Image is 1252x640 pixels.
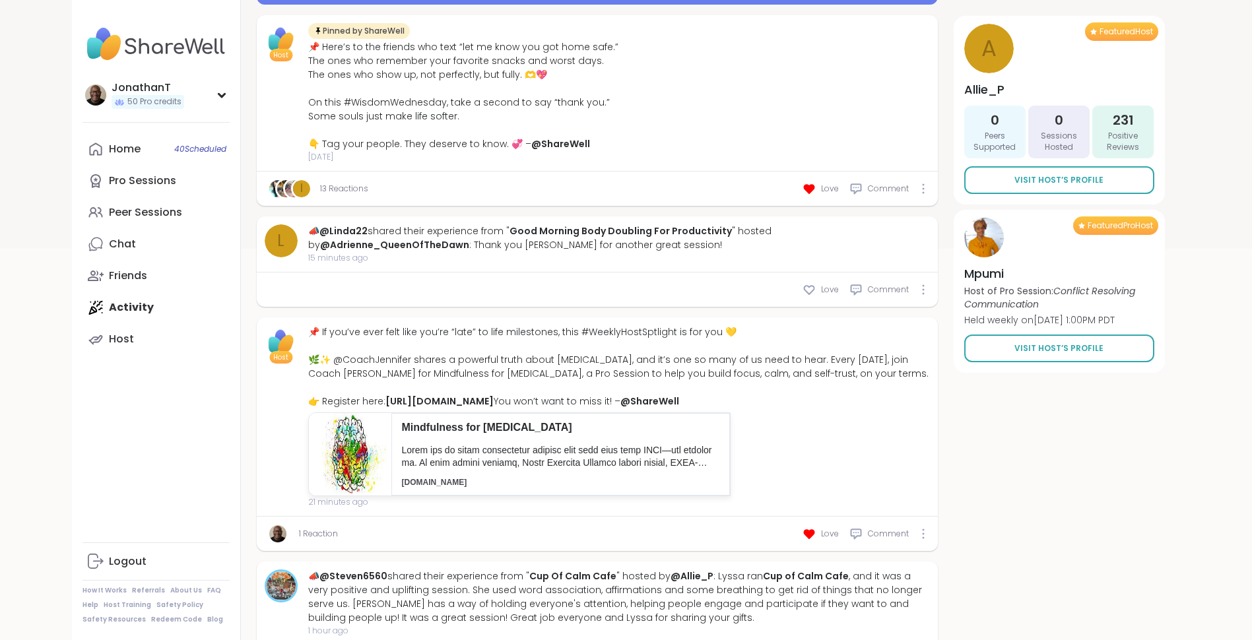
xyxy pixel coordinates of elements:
[970,131,1020,153] span: Peers Supported
[308,625,930,637] span: 1 hour ago
[109,174,176,188] div: Pro Sessions
[299,528,338,540] a: 1 Reaction
[82,133,230,165] a: Home40Scheduled
[620,395,679,408] a: @ShareWell
[868,284,909,296] span: Comment
[170,586,202,595] a: About Us
[1055,111,1063,129] span: 0
[277,229,284,253] span: L
[207,615,223,624] a: Blog
[319,569,387,583] a: @Steven6560
[1034,131,1084,153] span: Sessions Hosted
[82,586,127,595] a: How It Works
[109,237,136,251] div: Chat
[385,395,494,408] a: [URL][DOMAIN_NAME]
[269,180,286,197] img: Sha777
[300,180,303,197] span: i
[109,142,141,156] div: Home
[265,569,298,602] a: Steven6560
[309,413,391,496] img: 896b18c7-d765-49cf-b3cc-516e46091b66
[1014,342,1104,354] span: Visit Host’s Profile
[265,224,298,257] a: L
[510,224,732,238] a: Good Morning Body Doubling For Productivity
[308,23,410,39] div: Pinned by ShareWell
[320,183,368,195] a: 13 Reactions
[269,525,286,542] img: JonathanT
[151,615,202,624] a: Redeem Code
[109,205,182,220] div: Peer Sessions
[868,183,909,195] span: Comment
[82,600,98,610] a: Help
[285,180,302,197] img: Shay2Olivia
[821,284,839,296] span: Love
[308,40,618,151] div: 📌 Here’s to the friends who text “let me know you got home safe.” The ones who remember your favo...
[1088,220,1153,231] span: Featured Pro Host
[174,144,226,154] span: 40 Scheduled
[964,313,1154,327] p: Held weekly on [DATE] 1:00PM PDT
[964,284,1135,311] i: Conflict Resolving Communication
[265,23,298,56] img: ShareWell
[964,218,1004,257] img: Mpumi
[308,151,618,163] span: [DATE]
[991,111,999,129] span: 0
[82,323,230,355] a: Host
[964,81,1005,98] h4: Allie_P
[1100,26,1153,37] span: Featured Host
[273,50,288,60] span: Host
[308,569,930,625] div: 📣 shared their experience from " " hosted by : Lyssa ran , and it was a very positive and uplifti...
[132,586,165,595] a: Referrals
[821,528,839,540] span: Love
[964,166,1154,194] a: Visit Host’s Profile
[277,180,294,197] img: kimi__k
[964,284,1154,311] p: Host of Pro Session:
[82,615,146,624] a: Safety Resources
[1014,174,1104,186] span: Visit Host’s Profile
[109,269,147,283] div: Friends
[529,569,616,583] a: Cup Of Calm Cafe
[531,137,590,150] a: @ShareWell
[308,412,731,496] a: Mindfulness for [MEDICAL_DATA]Lorem ips do sitam consectetur adipisc elit sedd eius temp INCI—utl...
[320,238,469,251] a: @Adrienne_QueenOfTheDawn
[207,586,221,595] a: FAQ
[82,21,230,67] img: ShareWell Nav Logo
[127,96,181,108] span: 50 Pro credits
[671,569,713,583] a: @Allie_P
[112,80,184,95] div: JonathanT
[156,600,203,610] a: Safety Policy
[82,228,230,260] a: Chat
[109,332,134,346] div: Host
[402,444,719,470] p: Lorem ips do sitam consectetur adipisc elit sedd eius temp INCI—utl etdolor ma. Al enim admini ve...
[402,420,719,435] p: Mindfulness for [MEDICAL_DATA]
[308,224,930,252] div: 📣 shared their experience from " " hosted by : Thank you [PERSON_NAME] for another great session!
[109,554,147,569] div: Logout
[82,260,230,292] a: Friends
[402,477,719,488] p: [DOMAIN_NAME]
[308,252,930,264] span: 15 minutes ago
[82,197,230,228] a: Peer Sessions
[981,32,997,65] span: A
[82,546,230,577] a: Logout
[308,325,930,408] div: 📌 If you’ve ever felt like you’re “late” to life milestones, this #WeeklyHostSptlight is for you ...
[1098,131,1148,153] span: Positive Reviews
[319,224,368,238] a: @Linda22
[1113,111,1134,129] span: 231
[265,325,298,358] img: ShareWell
[85,84,106,106] img: JonathanT
[104,600,151,610] a: Host Training
[964,335,1154,362] a: Visit Host’s Profile
[964,265,1154,282] h4: Mpumi
[868,528,909,540] span: Comment
[273,352,288,362] span: Host
[763,569,849,583] a: Cup of Calm Cafe
[308,496,930,508] span: 21 minutes ago
[82,165,230,197] a: Pro Sessions
[267,571,296,600] img: Steven6560
[821,183,839,195] span: Love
